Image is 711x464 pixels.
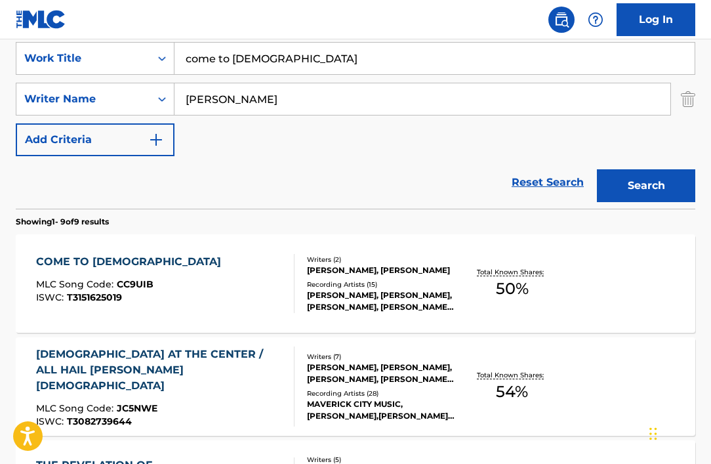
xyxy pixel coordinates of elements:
[36,291,67,303] span: ISWC :
[24,51,142,66] div: Work Title
[16,42,695,209] form: Search Form
[67,291,122,303] span: T3151625019
[477,370,547,380] p: Total Known Shares:
[307,398,456,422] div: MAVERICK CITY MUSIC,[PERSON_NAME],[PERSON_NAME], MAVERICK CITY MUSIC, [GEOGRAPHIC_DATA], [GEOGRAP...
[117,402,157,414] span: JC5NWE
[649,414,657,453] div: Drag
[36,254,228,270] div: COME TO [DEMOGRAPHIC_DATA]
[36,278,117,290] span: MLC Song Code :
[36,347,283,394] div: [DEMOGRAPHIC_DATA] AT THE CENTER / ALL HAIL [PERSON_NAME][DEMOGRAPHIC_DATA]
[617,3,695,36] a: Log In
[16,10,66,29] img: MLC Logo
[307,352,456,362] div: Writers ( 7 )
[307,389,456,398] div: Recording Artists ( 28 )
[597,169,695,202] button: Search
[16,216,109,228] p: Showing 1 - 9 of 9 results
[307,289,456,313] div: [PERSON_NAME], [PERSON_NAME], [PERSON_NAME], [PERSON_NAME], [PERSON_NAME]
[681,83,695,116] img: Delete Criterion
[505,168,590,197] a: Reset Search
[24,91,142,107] div: Writer Name
[496,380,528,404] span: 54 %
[496,277,529,301] span: 50 %
[588,12,603,28] img: help
[307,362,456,385] div: [PERSON_NAME], [PERSON_NAME], [PERSON_NAME], [PERSON_NAME] [PERSON_NAME], [PERSON_NAME], [PERSON_...
[477,267,547,277] p: Total Known Shares:
[36,402,117,414] span: MLC Song Code :
[117,278,153,290] span: CC9UIB
[67,415,132,427] span: T3082739644
[36,415,67,427] span: ISWC :
[307,264,456,276] div: [PERSON_NAME], [PERSON_NAME]
[16,337,695,436] a: [DEMOGRAPHIC_DATA] AT THE CENTER / ALL HAIL [PERSON_NAME][DEMOGRAPHIC_DATA]MLC Song Code:JC5NWEIS...
[645,401,711,464] iframe: Chat Widget
[548,7,575,33] a: Public Search
[307,280,456,289] div: Recording Artists ( 15 )
[554,12,569,28] img: search
[16,234,695,333] a: COME TO [DEMOGRAPHIC_DATA]MLC Song Code:CC9UIBISWC:T3151625019Writers (2)[PERSON_NAME], [PERSON_N...
[148,132,164,148] img: 9d2ae6d4665cec9f34b9.svg
[582,7,609,33] div: Help
[307,255,456,264] div: Writers ( 2 )
[16,123,174,156] button: Add Criteria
